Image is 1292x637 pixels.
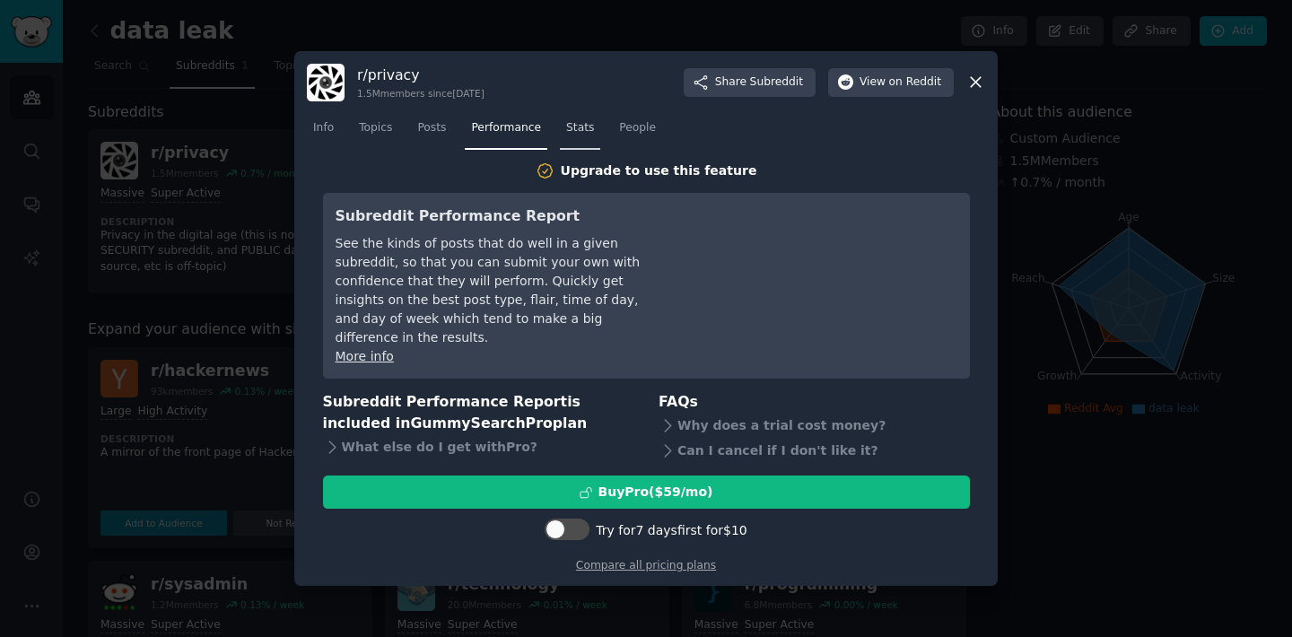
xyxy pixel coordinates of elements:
[336,234,663,347] div: See the kinds of posts that do well in a given subreddit, so that you can submit your own with co...
[659,438,970,463] div: Can I cancel if I don't like it?
[465,114,547,151] a: Performance
[566,120,594,136] span: Stats
[560,114,600,151] a: Stats
[613,114,662,151] a: People
[417,120,446,136] span: Posts
[307,64,345,101] img: privacy
[889,74,941,91] span: on Reddit
[353,114,398,151] a: Topics
[715,74,803,91] span: Share
[596,521,746,540] div: Try for 7 days first for $10
[598,483,713,502] div: Buy Pro ($ 59 /mo )
[471,120,541,136] span: Performance
[307,114,340,151] a: Info
[323,476,970,509] button: BuyPro($59/mo)
[619,120,656,136] span: People
[688,205,957,340] iframe: YouTube video player
[860,74,941,91] span: View
[411,114,452,151] a: Posts
[410,414,552,432] span: GummySearch Pro
[561,161,757,180] div: Upgrade to use this feature
[576,559,716,572] a: Compare all pricing plans
[323,391,634,435] h3: Subreddit Performance Report is included in plan
[357,65,484,84] h3: r/ privacy
[323,435,634,460] div: What else do I get with Pro ?
[684,68,816,97] button: ShareSubreddit
[750,74,803,91] span: Subreddit
[828,68,954,97] button: Viewon Reddit
[357,87,484,100] div: 1.5M members since [DATE]
[313,120,334,136] span: Info
[659,413,970,438] div: Why does a trial cost money?
[359,120,392,136] span: Topics
[336,349,394,363] a: More info
[336,205,663,228] h3: Subreddit Performance Report
[659,391,970,414] h3: FAQs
